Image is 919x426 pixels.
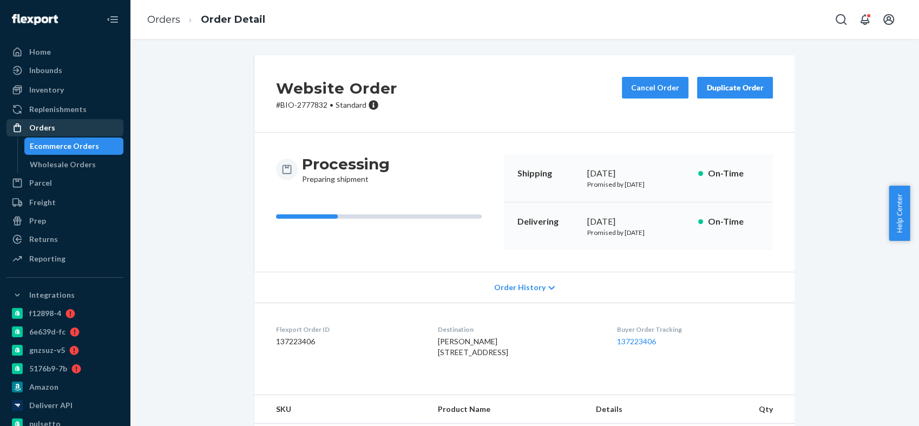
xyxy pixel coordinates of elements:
[878,9,900,30] button: Open account menu
[29,308,61,319] div: f12898-4
[6,305,123,322] a: f12898-4
[24,137,124,155] a: Ecommerce Orders
[12,14,58,25] img: Flexport logo
[29,47,51,57] div: Home
[707,167,760,180] p: On-Time
[29,197,56,208] div: Freight
[622,77,688,99] button: Cancel Order
[29,345,65,356] div: gnzsuz-v5
[29,122,55,133] div: Orders
[587,180,690,189] p: Promised by [DATE]
[517,215,579,228] p: Delivering
[6,250,123,267] a: Reporting
[29,400,73,411] div: Deliverr API
[336,100,366,109] span: Standard
[29,382,58,392] div: Amazon
[6,62,123,79] a: Inbounds
[6,360,123,377] a: 5176b9-7b
[6,342,123,359] a: gnzsuz-v5
[854,9,876,30] button: Open notifications
[29,253,65,264] div: Reporting
[30,141,99,152] div: Ecommerce Orders
[30,159,96,170] div: Wholesale Orders
[276,100,397,110] p: # BIO-2777832
[29,363,67,374] div: 5176b9-7b
[830,9,852,30] button: Open Search Box
[429,395,587,424] th: Product Name
[29,65,62,76] div: Inbounds
[889,186,910,241] button: Help Center
[6,174,123,192] a: Parcel
[29,215,46,226] div: Prep
[302,154,390,174] h3: Processing
[276,77,397,100] h2: Website Order
[494,282,546,293] span: Order History
[147,14,180,25] a: Orders
[102,9,123,30] button: Close Navigation
[302,154,390,185] div: Preparing shipment
[6,81,123,99] a: Inventory
[587,228,690,237] p: Promised by [DATE]
[6,397,123,414] a: Deliverr API
[587,395,706,424] th: Details
[587,167,690,180] div: [DATE]
[6,43,123,61] a: Home
[697,77,773,99] button: Duplicate Order
[201,14,265,25] a: Order Detail
[29,290,75,300] div: Integrations
[6,323,123,340] a: 6e639d-fc
[276,325,421,334] dt: Flexport Order ID
[29,84,64,95] div: Inventory
[706,82,764,93] div: Duplicate Order
[29,326,65,337] div: 6e639d-fc
[438,337,508,357] span: [PERSON_NAME] [STREET_ADDRESS]
[254,395,429,424] th: SKU
[330,100,333,109] span: •
[29,178,52,188] div: Parcel
[617,337,656,346] a: 137223406
[29,104,87,115] div: Replenishments
[6,101,123,118] a: Replenishments
[438,325,599,334] dt: Destination
[617,325,773,334] dt: Buyer Order Tracking
[24,156,124,173] a: Wholesale Orders
[6,212,123,230] a: Prep
[6,286,123,304] button: Integrations
[29,234,58,245] div: Returns
[6,194,123,211] a: Freight
[139,4,274,36] ol: breadcrumbs
[6,231,123,248] a: Returns
[276,336,421,347] dd: 137223406
[6,119,123,136] a: Orders
[706,395,795,424] th: Qty
[587,215,690,228] div: [DATE]
[707,215,760,228] p: On-Time
[6,378,123,396] a: Amazon
[517,167,579,180] p: Shipping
